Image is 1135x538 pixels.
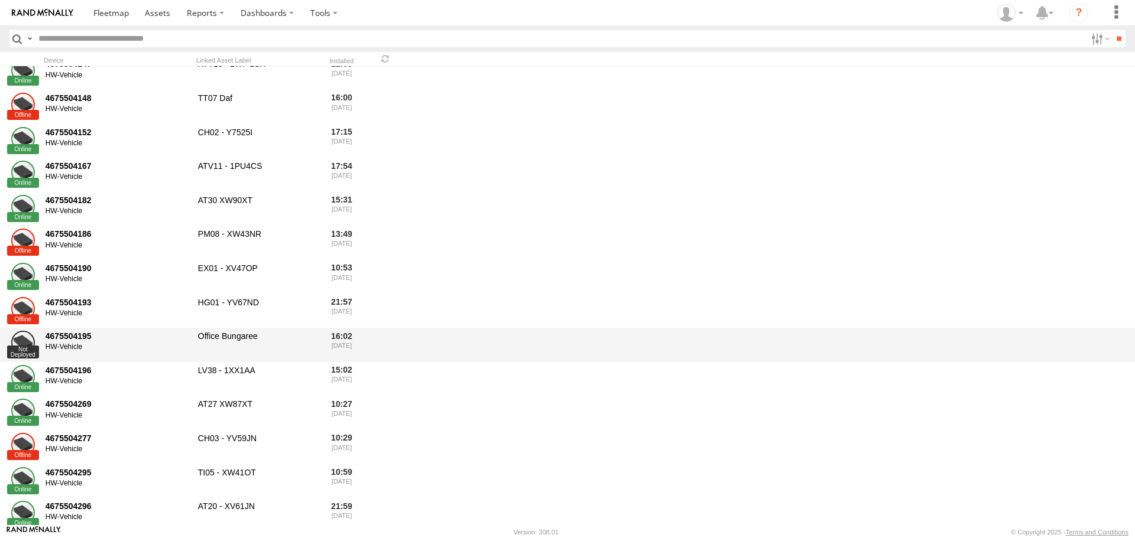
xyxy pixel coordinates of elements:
div: 4675504295 [46,467,190,478]
div: HW-Vehicle [46,411,190,420]
div: 4675504148 [46,93,190,103]
div: 21:57 [DATE] [319,295,364,327]
div: 16:00 [DATE] [319,91,364,123]
div: HG01 - YV67ND [196,295,314,327]
div: HW-Vehicle [46,445,190,454]
div: CH02 - Y7525I [196,125,314,157]
div: 4675504167 [46,161,190,171]
div: HW-Vehicle [46,71,190,80]
div: HW-Vehicle [46,207,190,216]
div: 15:31 [DATE] [319,193,364,225]
img: rand-logo.svg [12,9,73,17]
div: PM08 - XW43NR [196,227,314,259]
div: 10:27 [DATE] [319,397,364,429]
div: ATV11 - 1PU4CS [196,159,314,191]
div: 4675504182 [46,195,190,206]
div: Installed [319,58,364,64]
div: 4675504269 [46,399,190,409]
div: HW-Vehicle [46,139,190,148]
div: Version: 308.01 [514,529,559,536]
div: HW-Vehicle [46,479,190,488]
div: 4675504190 [46,263,190,273]
div: 4675504186 [46,229,190,239]
div: HW-Vehicle [46,309,190,318]
div: 10:29 [DATE] [319,431,364,463]
div: Device [44,56,192,64]
div: HW-Vehicle [46,172,190,182]
label: Search Query [25,30,34,47]
i: ? [1069,4,1088,22]
div: 17:54 [DATE] [319,159,364,191]
div: HW-Vehicle [46,275,190,284]
div: ATV13 - 1WF 2SX [196,57,314,89]
div: 4675504193 [46,297,190,308]
div: HW-Vehicle [46,105,190,114]
a: Terms and Conditions [1066,529,1128,536]
div: 10:53 [DATE] [319,261,364,293]
div: Linked Asset Label [196,56,314,64]
div: HW-Vehicle [46,513,190,522]
div: 13:49 [DATE] [319,227,364,259]
div: 4675504196 [46,365,190,376]
div: 21:59 [DATE] [319,499,364,531]
div: Adam Falloon [993,4,1027,22]
div: HW-Vehicle [46,241,190,250]
div: 16:02 [DATE] [319,329,364,361]
div: 4675504296 [46,501,190,511]
div: 10:59 [DATE] [319,465,364,497]
div: AT20 - XV61JN [196,499,314,531]
div: EX01 - XV47OP [196,261,314,293]
div: TI05 - XW41OT [196,465,314,497]
div: © Copyright 2025 - [1011,529,1128,536]
div: 15:02 [DATE] [319,363,364,395]
div: AT27 XW87XT [196,397,314,429]
div: HW-Vehicle [46,343,190,352]
div: AT30 XW90XT [196,193,314,225]
div: 12:00 [DATE] [319,57,364,89]
div: 17:15 [DATE] [319,125,364,157]
label: Search Filter Options [1087,30,1112,47]
div: CH03 - YV59JN [196,431,314,463]
div: 4675504152 [46,127,190,138]
div: LV38 - 1XX1AA [196,363,314,395]
div: TT07 Daf [196,91,314,123]
span: Refresh [378,53,393,64]
a: Visit our Website [7,526,61,538]
div: 4675504277 [46,433,190,444]
div: 4675504195 [46,331,190,341]
div: Office Bungaree [196,329,314,361]
div: HW-Vehicle [46,377,190,386]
